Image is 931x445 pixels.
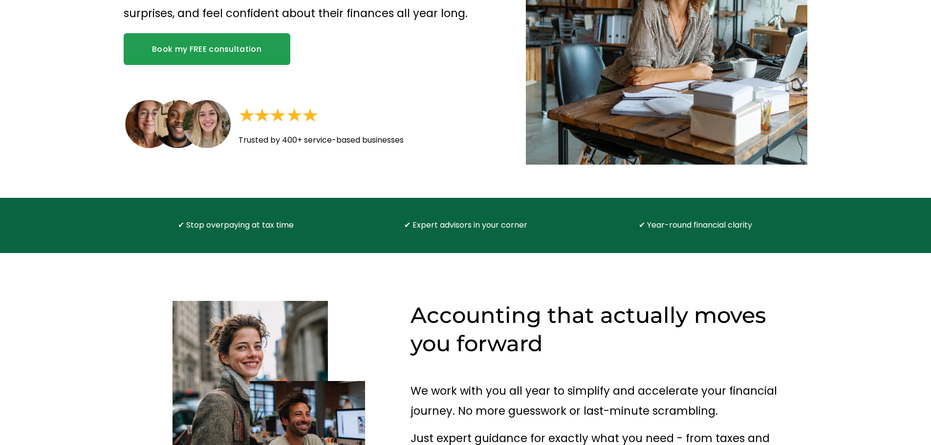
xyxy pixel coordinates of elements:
[411,301,779,358] h2: Accounting that actually moves you forward
[382,218,549,233] p: ✔ Expert advisors in your corner
[411,381,779,421] p: We work with you all year to simplify and accelerate your financial journey. No more guesswork or...
[124,33,290,64] a: Book my FREE consultation
[238,133,463,148] p: Trusted by 400+ service-based businesses
[152,218,319,233] p: ✔ Stop overpaying at tax time
[612,218,779,233] p: ✔ Year-round financial clarity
